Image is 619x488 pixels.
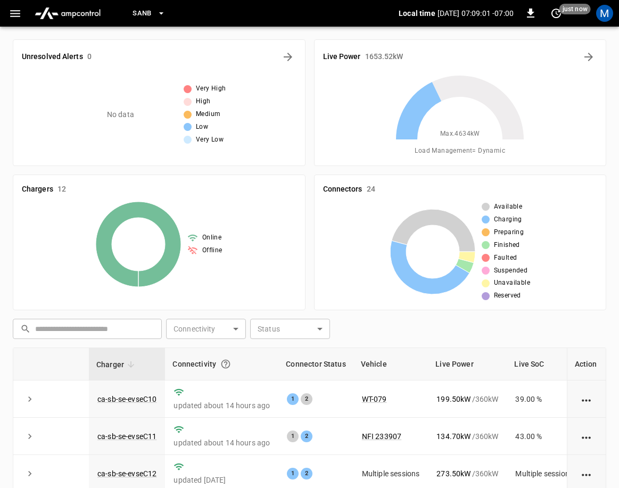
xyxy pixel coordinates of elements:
div: 1 [287,468,299,479]
span: Offline [202,245,222,256]
span: Charging [494,214,522,225]
span: Faulted [494,253,517,263]
span: Suspended [494,266,528,276]
h6: 24 [367,184,375,195]
span: Available [494,202,523,212]
div: profile-icon [596,5,613,22]
button: set refresh interval [548,5,565,22]
h6: Unresolved Alerts [22,51,83,63]
span: Very Low [196,135,224,145]
span: Load Management = Dynamic [415,146,505,156]
div: / 360 kW [436,468,498,479]
span: Finished [494,240,520,251]
span: Charger [96,358,138,371]
h6: 0 [87,51,92,63]
span: just now [559,4,591,14]
h6: Connectors [323,184,362,195]
div: 2 [301,393,312,405]
p: 134.70 kW [436,431,471,442]
td: 43.00 % [507,418,582,455]
button: All Alerts [279,48,296,65]
span: Reserved [494,291,521,301]
h6: Live Power [323,51,361,63]
p: updated [DATE] [174,475,270,485]
button: expand row [22,428,38,444]
p: updated about 14 hours ago [174,437,270,448]
div: 1 [287,431,299,442]
div: / 360 kW [436,394,498,404]
a: ca-sb-se-evseC11 [97,432,156,441]
span: Unavailable [494,278,530,288]
a: WT-079 [362,395,387,403]
button: expand row [22,466,38,482]
span: Medium [196,109,220,120]
img: ampcontrol.io logo [30,3,105,23]
h6: Chargers [22,184,53,195]
div: / 360 kW [436,431,498,442]
h6: 1653.52 kW [365,51,403,63]
p: Local time [399,8,435,19]
div: 2 [301,431,312,442]
button: Connection between the charger and our software. [216,354,235,374]
th: Live SoC [507,348,582,381]
th: Vehicle [353,348,428,381]
div: 1 [287,393,299,405]
button: expand row [22,391,38,407]
div: action cell options [580,468,593,479]
div: action cell options [580,394,593,404]
span: Low [196,122,208,133]
th: Action [567,348,606,381]
p: [DATE] 07:09:01 -07:00 [438,8,514,19]
a: ca-sb-se-evseC12 [97,469,156,478]
td: 39.00 % [507,381,582,418]
div: 2 [301,468,312,479]
span: High [196,96,211,107]
span: SanB [133,7,152,20]
a: NFI 233907 [362,432,402,441]
button: SanB [128,3,170,24]
p: 199.50 kW [436,394,471,404]
button: Energy Overview [580,48,597,65]
span: Very High [196,84,226,94]
span: Max. 4634 kW [440,129,480,139]
p: updated about 14 hours ago [174,400,270,411]
p: 273.50 kW [436,468,471,479]
div: Connectivity [172,354,271,374]
th: Live Power [428,348,507,381]
h6: 12 [57,184,66,195]
th: Connector Status [278,348,353,381]
span: Online [202,233,221,243]
p: No data [107,109,134,120]
div: action cell options [580,431,593,442]
a: ca-sb-se-evseC10 [97,395,156,403]
span: Preparing [494,227,524,238]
